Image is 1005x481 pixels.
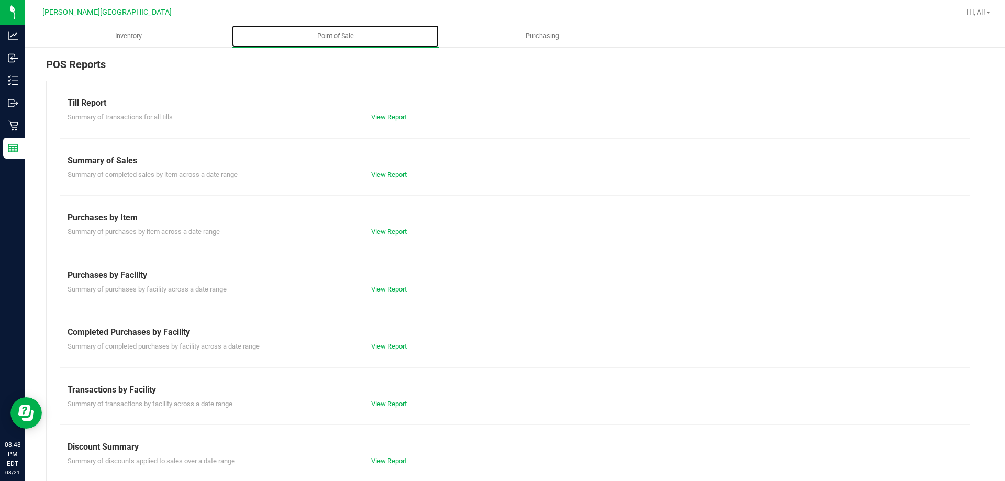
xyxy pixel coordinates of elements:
span: Summary of completed sales by item across a date range [68,171,238,178]
div: Completed Purchases by Facility [68,326,963,339]
inline-svg: Analytics [8,30,18,41]
div: Purchases by Facility [68,269,963,282]
a: View Report [371,400,407,408]
inline-svg: Retail [8,120,18,131]
span: [PERSON_NAME][GEOGRAPHIC_DATA] [42,8,172,17]
a: View Report [371,285,407,293]
span: Purchasing [511,31,573,41]
div: Transactions by Facility [68,384,963,396]
span: Summary of transactions by facility across a date range [68,400,232,408]
p: 08:48 PM EDT [5,440,20,468]
div: Till Report [68,97,963,109]
a: View Report [371,171,407,178]
span: Summary of purchases by item across a date range [68,228,220,236]
a: View Report [371,228,407,236]
a: Point of Sale [232,25,439,47]
inline-svg: Outbound [8,98,18,108]
inline-svg: Inventory [8,75,18,86]
inline-svg: Reports [8,143,18,153]
a: View Report [371,342,407,350]
a: Inventory [25,25,232,47]
div: Purchases by Item [68,211,963,224]
a: Purchasing [439,25,645,47]
p: 08/21 [5,468,20,476]
a: View Report [371,113,407,121]
span: Hi, Al! [967,8,985,16]
div: Discount Summary [68,441,963,453]
span: Summary of transactions for all tills [68,113,173,121]
span: Summary of completed purchases by facility across a date range [68,342,260,350]
a: View Report [371,457,407,465]
div: POS Reports [46,57,984,81]
span: Point of Sale [303,31,368,41]
div: Summary of Sales [68,154,963,167]
span: Summary of discounts applied to sales over a date range [68,457,235,465]
span: Summary of purchases by facility across a date range [68,285,227,293]
span: Inventory [101,31,156,41]
iframe: Resource center [10,397,42,429]
inline-svg: Inbound [8,53,18,63]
